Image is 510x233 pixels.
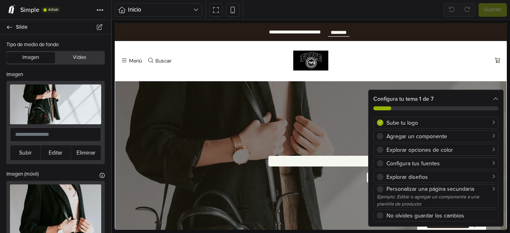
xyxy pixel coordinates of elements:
[373,95,498,103] div: Configura tu tema 1 de 7
[31,32,58,43] button: Buscar
[16,22,102,33] span: Slide
[6,71,23,79] label: Imagen
[71,145,101,161] button: Eliminar
[386,159,495,168] div: Configura tus fuentes
[479,3,507,17] button: Guardar
[7,52,55,63] button: Imagen
[386,211,495,220] div: No olvides guardar los cambios
[369,90,503,115] div: Configura tu tema 1 de 7
[115,3,202,17] button: Inicio
[386,119,495,127] div: Sube tu logo
[377,193,495,208] div: Ejemplo: Editar o agregar un componente a una plantilla de producto
[178,27,214,47] img: Fluye Como Sabes
[10,145,41,161] button: Subir
[14,35,27,40] div: Menú
[128,5,193,14] span: Inicio
[5,32,29,43] button: Menú
[386,173,495,181] div: Explorar diseños
[56,52,104,63] button: Video
[386,185,495,193] div: Personalizar una página secundaria
[48,8,58,12] span: Actual
[378,32,387,43] button: Carro
[386,146,495,154] div: Explorar opciones de color
[6,170,39,178] label: Imagen (móvil)
[41,35,57,40] div: Buscar
[386,132,495,141] div: Agregar un componente
[484,6,502,14] span: Guardar
[373,117,498,129] a: Sube tu logo
[10,84,101,124] img: slide-simple-clothes-01-d.webp
[6,41,59,49] label: Tipo de medio de fondo
[20,6,39,14] span: Simple
[40,145,71,161] button: Editar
